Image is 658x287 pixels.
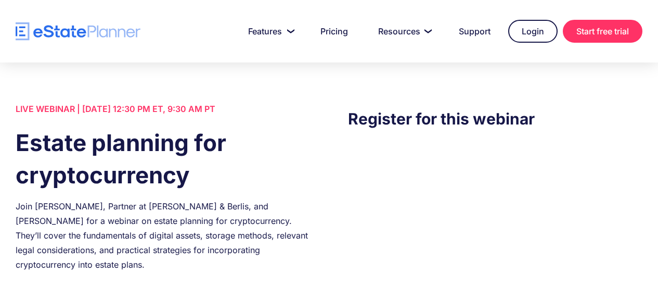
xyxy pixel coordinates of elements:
[16,199,310,272] div: Join [PERSON_NAME], Partner at [PERSON_NAME] & Berlis, and [PERSON_NAME] for a webinar on estate ...
[508,20,558,43] a: Login
[308,21,360,42] a: Pricing
[446,21,503,42] a: Support
[16,102,310,116] div: LIVE WEBINAR | [DATE] 12:30 PM ET, 9:30 AM PT
[366,21,441,42] a: Resources
[348,107,642,131] h3: Register for this webinar
[16,127,310,191] h1: Estate planning for cryptocurrency
[16,22,140,41] a: home
[563,20,642,43] a: Start free trial
[236,21,303,42] a: Features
